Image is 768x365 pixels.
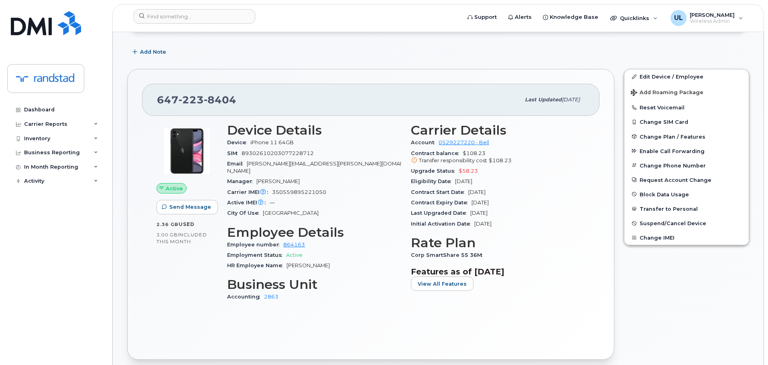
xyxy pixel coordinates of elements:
span: City Of Use [227,210,263,216]
img: iPhone_11.jpg [163,127,211,175]
span: Add Note [140,48,166,56]
span: Support [474,13,497,21]
button: Enable Call Forwarding [624,144,749,158]
button: Suspend/Cancel Device [624,216,749,230]
button: Change SIM Card [624,115,749,129]
span: Active [166,185,183,192]
span: used [179,221,195,227]
span: Account [411,139,439,145]
span: Contract Start Date [411,189,468,195]
span: 89302610203077228712 [242,150,314,156]
span: [DATE] [468,189,486,195]
button: View All Features [411,276,473,291]
span: [DATE] [470,210,488,216]
button: Request Account Change [624,173,749,187]
span: $108.23 [411,150,585,165]
button: Reset Voicemail [624,100,749,115]
button: Block Data Usage [624,187,749,202]
a: Edit Device / Employee [624,69,749,84]
span: Wireless Admin [690,18,735,24]
span: iPhone 11 64GB [250,139,294,145]
span: 3.00 GB [156,232,178,238]
span: [PERSON_NAME] [286,262,330,268]
span: Upgrade Status [411,168,459,174]
span: included this month [156,232,207,245]
span: 647 [157,94,236,106]
a: 2863 [264,294,278,300]
span: Corp SmartShare 55 36M [411,252,486,258]
span: [DATE] [455,178,472,184]
span: Email [227,161,247,167]
span: SIM [227,150,242,156]
h3: Device Details [227,123,401,137]
span: Quicklinks [620,15,649,21]
button: Send Message [156,200,218,214]
span: Knowledge Base [550,13,598,21]
button: Add Note [127,45,173,59]
a: 864163 [283,242,305,248]
span: Contract Expiry Date [411,200,471,206]
span: Manager [227,178,256,184]
span: Last Upgraded Date [411,210,470,216]
span: Active IMEI [227,200,270,206]
button: Transfer to Personal [624,202,749,216]
span: 350559895221050 [272,189,326,195]
span: Change Plan / Features [640,133,705,139]
span: [DATE] [562,97,580,103]
h3: Rate Plan [411,236,585,250]
span: Contract balance [411,150,463,156]
div: Uraib Lakhani [665,10,749,26]
span: Active [286,252,303,258]
a: Support [462,9,502,25]
span: View All Features [418,280,467,288]
a: 0529227220 - Bell [439,139,489,145]
span: Device [227,139,250,145]
span: Last updated [525,97,562,103]
span: 2.36 GB [156,222,179,227]
span: $58.23 [459,168,478,174]
h3: Carrier Details [411,123,585,137]
span: [PERSON_NAME][EMAIL_ADDRESS][PERSON_NAME][DOMAIN_NAME] [227,161,401,174]
h3: Features as of [DATE] [411,267,585,276]
span: Send Message [169,203,211,211]
span: — [270,200,275,206]
span: 8404 [204,94,236,106]
span: Initial Activation Date [411,221,474,227]
span: Transfer responsibility cost [419,157,487,163]
span: HR Employee Name [227,262,286,268]
span: 223 [179,94,204,106]
button: Change Phone Number [624,158,749,173]
a: Alerts [502,9,537,25]
input: Find something... [134,9,255,24]
div: Quicklinks [605,10,663,26]
button: Add Roaming Package [624,84,749,100]
h3: Employee Details [227,225,401,240]
span: [PERSON_NAME] [690,12,735,18]
span: Add Roaming Package [631,89,703,97]
span: [DATE] [471,200,489,206]
button: Change IMEI [624,230,749,245]
a: Knowledge Base [537,9,604,25]
span: $108.23 [489,157,512,163]
span: Accounting [227,294,264,300]
span: UL [674,13,683,23]
span: Enable Call Forwarding [640,148,705,154]
span: Alerts [515,13,532,21]
button: Change Plan / Features [624,129,749,144]
span: Eligibility Date [411,178,455,184]
span: [DATE] [474,221,492,227]
span: Employee number [227,242,283,248]
span: Employment Status [227,252,286,258]
span: Suspend/Cancel Device [640,220,706,226]
span: Carrier IMEI [227,189,272,195]
h3: Business Unit [227,277,401,292]
span: [GEOGRAPHIC_DATA] [263,210,319,216]
span: [PERSON_NAME] [256,178,300,184]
